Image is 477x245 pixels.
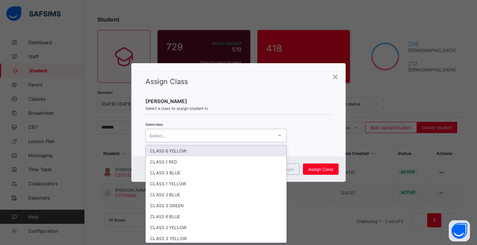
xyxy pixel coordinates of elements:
div: CLASS 6 YELLOW [146,145,286,156]
div: CLASS 2 BLUE [146,189,286,200]
span: Select a class to assign student to [145,106,332,111]
div: Select... [149,129,165,142]
div: CLASS 2 YELLOW [146,222,286,233]
div: CLASS 3 GREEN [146,200,286,211]
div: CLASS 1 RED [146,156,286,167]
span: Assign Class [145,77,188,86]
button: Open asap [449,220,470,241]
div: × [332,70,339,82]
span: [PERSON_NAME] [145,98,332,104]
div: CLASS 3 YELLOW [146,233,286,244]
span: Assign Class [308,167,333,172]
div: CLASS 3 BLUE [146,167,286,178]
span: Cancel [280,167,294,172]
div: CLASS 6 BLUE [146,211,286,222]
span: Select class [145,122,163,126]
div: CLASS 1 YELLOW [146,178,286,189]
